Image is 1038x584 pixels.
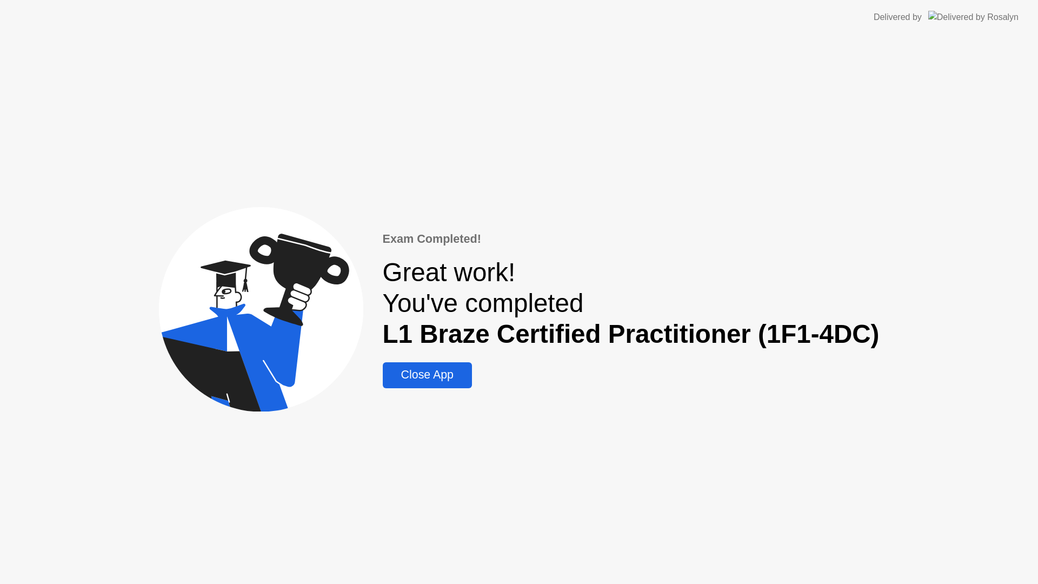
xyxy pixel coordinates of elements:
b: L1 Braze Certified Practitioner (1F1-4DC) [383,320,880,348]
div: Close App [386,368,469,382]
button: Close App [383,362,472,388]
div: Great work! You've completed [383,257,880,349]
img: Delivered by Rosalyn [928,11,1019,23]
div: Delivered by [874,11,922,24]
div: Exam Completed! [383,230,880,248]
